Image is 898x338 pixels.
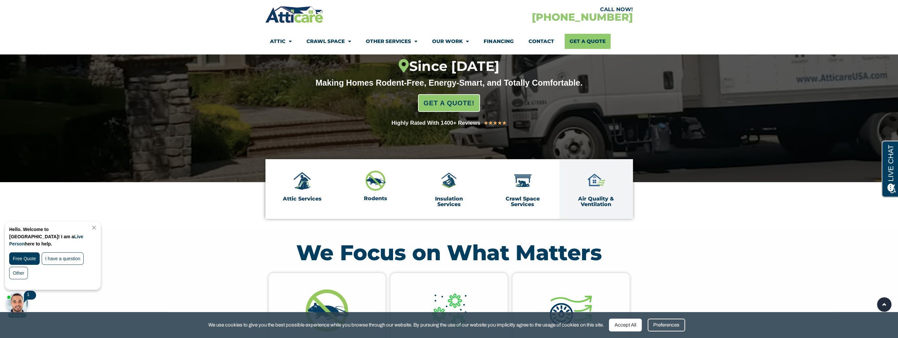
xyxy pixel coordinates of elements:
span: We use cookies to give you the best possible experience while you browse through our website. By ... [208,321,604,329]
a: Rodents [364,195,387,201]
a: Crawl Space Services [506,196,540,208]
span: Opens a chat window [16,5,53,13]
a: Other Services [366,34,417,49]
div: Accept All [609,319,642,331]
div: 5/5 [484,119,507,127]
div: Since [DATE] [235,58,664,74]
h1: Professional Attic & Crawl Space Services [235,37,664,74]
a: Insulation Services [435,196,463,208]
i: ★ [502,119,507,127]
a: Attic Services [283,196,322,202]
div: Making Homes Rodent-Free, Energy-Smart, and Totally Comfortable. [303,78,595,88]
a: Crawl Space [306,34,351,49]
div: Highly Rated With 1400+ Reviews [391,118,480,128]
a: Air Quality & Ventilation [578,196,614,208]
div: CALL NOW! [449,7,633,12]
a: Get A Quote [565,34,611,49]
i: ★ [488,119,493,127]
iframe: Chat Invitation [3,220,108,318]
a: Contact [528,34,554,49]
i: ★ [497,119,502,127]
a: Our Work [432,34,469,49]
h2: We Focus on What Matters [269,242,630,263]
nav: Menu [270,34,628,49]
span: GET A QUOTE! [424,96,474,110]
a: GET A QUOTE! [418,94,480,112]
a: Financing [484,34,513,49]
i: ★ [493,119,497,127]
i: ★ [484,119,488,127]
div: Preferences [648,319,685,331]
a: Attic [270,34,292,49]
